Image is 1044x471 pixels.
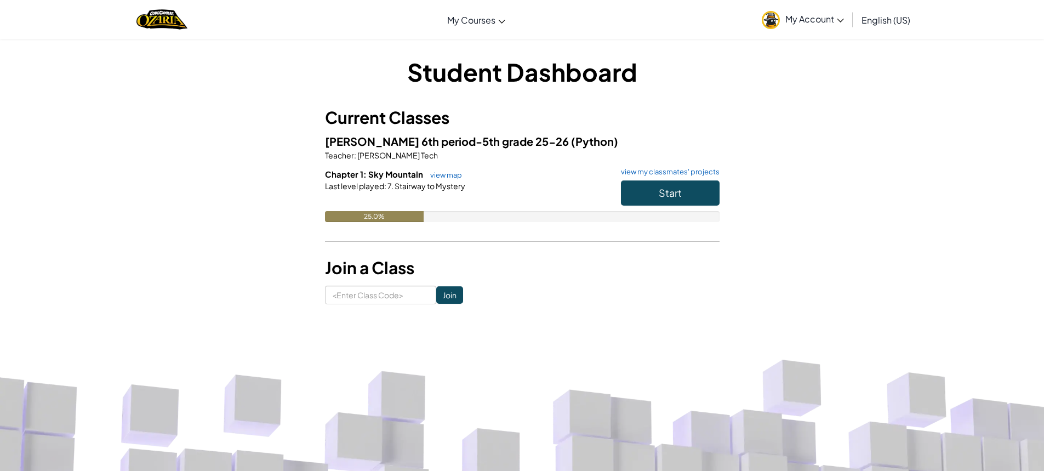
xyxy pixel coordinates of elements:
[325,105,720,130] h3: Current Classes
[756,2,849,37] a: My Account
[356,150,438,160] span: [PERSON_NAME] Tech
[425,171,462,179] a: view map
[571,134,618,148] span: (Python)
[862,14,910,26] span: English (US)
[325,286,436,304] input: <Enter Class Code>
[386,181,393,191] span: 7.
[436,286,463,304] input: Join
[354,150,356,160] span: :
[325,256,720,280] h3: Join a Class
[384,181,386,191] span: :
[136,8,187,31] a: Ozaria by CodeCombat logo
[325,134,571,148] span: [PERSON_NAME] 6th period-5th grade 25-26
[325,169,425,179] span: Chapter 1: Sky Mountain
[856,5,916,35] a: English (US)
[325,181,384,191] span: Last level played
[325,150,354,160] span: Teacher
[136,8,187,31] img: Home
[615,168,720,175] a: view my classmates' projects
[325,211,424,222] div: 25.0%
[447,14,495,26] span: My Courses
[442,5,511,35] a: My Courses
[785,13,844,25] span: My Account
[621,180,720,206] button: Start
[762,11,780,29] img: avatar
[325,55,720,89] h1: Student Dashboard
[393,181,465,191] span: Stairway to Mystery
[659,186,682,199] span: Start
